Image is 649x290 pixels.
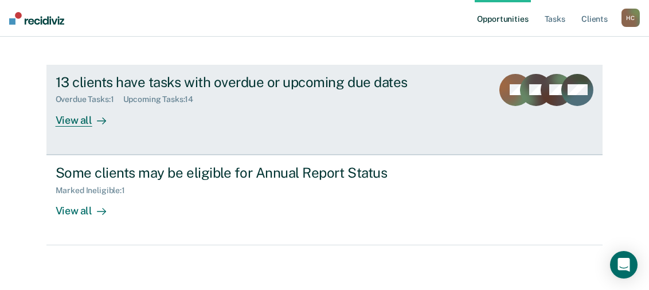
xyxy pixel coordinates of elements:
img: Recidiviz [9,12,64,25]
div: Some clients may be eligible for Annual Report Status [56,164,458,181]
button: HC [621,9,640,27]
div: H C [621,9,640,27]
div: Upcoming Tasks : 14 [123,95,203,104]
div: Overdue Tasks : 1 [56,95,123,104]
div: Open Intercom Messenger [610,251,638,279]
a: 13 clients have tasks with overdue or upcoming due datesOverdue Tasks:1Upcoming Tasks:14View all [46,65,603,155]
div: Marked Ineligible : 1 [56,186,134,195]
div: 13 clients have tasks with overdue or upcoming due dates [56,74,458,91]
a: Some clients may be eligible for Annual Report StatusMarked Ineligible:1View all [46,155,603,245]
div: View all [56,104,120,127]
div: View all [56,195,120,217]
